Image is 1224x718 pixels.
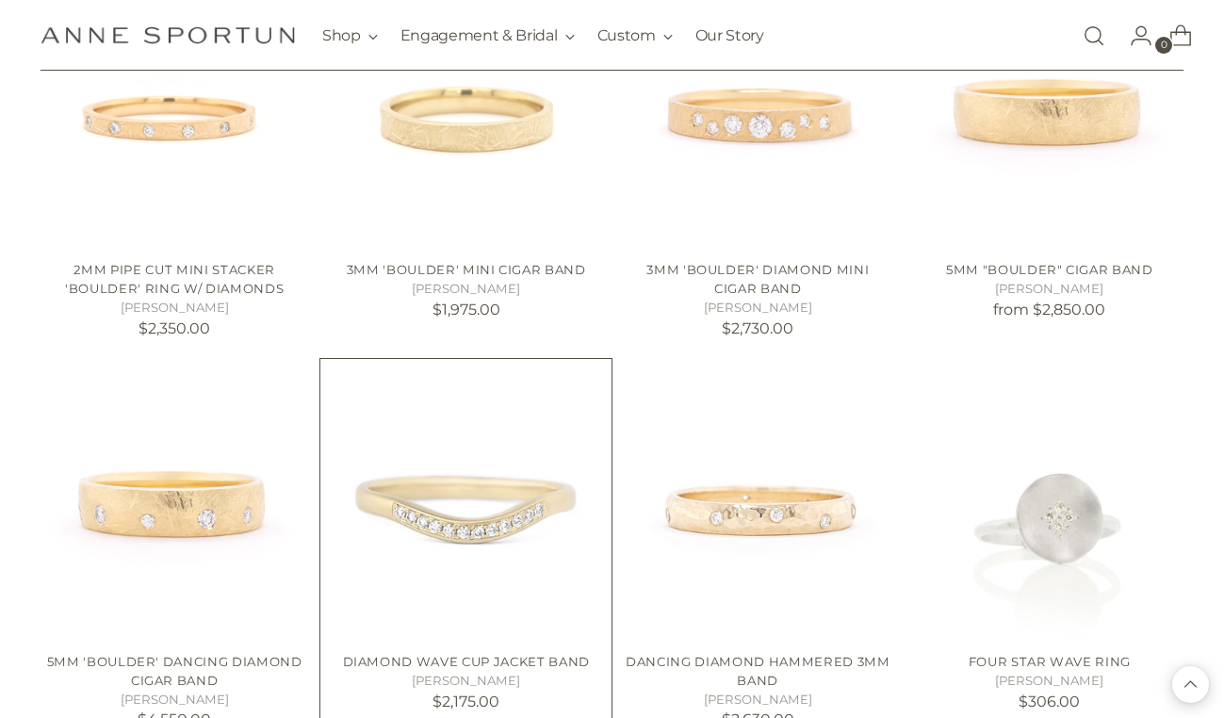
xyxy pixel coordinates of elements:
[1115,17,1152,55] a: Go to the account page
[722,319,793,337] span: $2,730.00
[916,280,1184,299] h5: [PERSON_NAME]
[332,370,600,639] a: Diamond Wave Cup Jacket Band
[1155,37,1172,54] span: 0
[322,15,378,57] button: Shop
[332,672,600,691] h5: [PERSON_NAME]
[969,654,1132,669] a: Four Star Wave Ring
[624,370,892,639] a: Dancing Diamond Hammered 3mm Band
[916,672,1184,691] h5: [PERSON_NAME]
[41,26,295,44] a: Anne Sportun Fine Jewellery
[347,262,586,277] a: 3mm 'Boulder' Mini Cigar Band
[1019,693,1080,710] span: $306.00
[1075,17,1113,55] a: Open search modal
[646,262,869,296] a: 3mm 'Boulder' Diamond Mini Cigar Band
[916,299,1184,321] p: from $2,850.00
[946,262,1153,277] a: 5mm "Boulder" Cigar Band
[47,654,302,688] a: 5mm 'Boulder' Dancing Diamond Cigar Band
[332,280,600,299] h5: [PERSON_NAME]
[332,370,600,639] img: Diamond Wave Cup Jacket Band - Anne Sportun Fine Jewellery
[41,299,309,318] h5: [PERSON_NAME]
[624,299,892,318] h5: [PERSON_NAME]
[41,370,309,639] a: 5mm 'Boulder' Dancing Diamond Cigar Band
[916,370,1184,639] a: Four Star Wave Ring
[626,654,889,688] a: Dancing Diamond Hammered 3mm Band
[400,15,575,57] button: Engagement & Bridal
[139,319,210,337] span: $2,350.00
[695,15,764,57] a: Our Story
[432,301,500,318] span: $1,975.00
[343,654,590,669] a: Diamond Wave Cup Jacket Band
[597,15,673,57] button: Custom
[432,693,499,710] span: $2,175.00
[41,691,309,710] h5: [PERSON_NAME]
[1172,666,1209,703] button: Back to top
[65,262,284,296] a: 2mm Pipe Cut Mini Stacker 'Boulder' Ring w/ Diamonds
[624,691,892,710] h5: [PERSON_NAME]
[1154,17,1192,55] a: Open cart modal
